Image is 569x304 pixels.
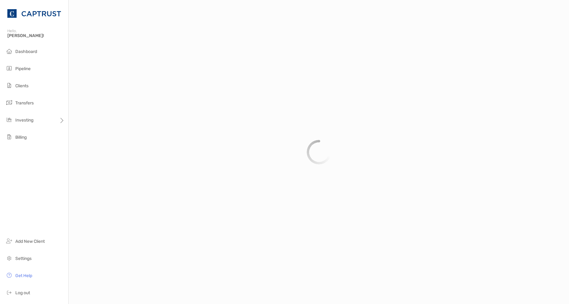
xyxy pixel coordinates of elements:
span: Get Help [15,273,32,278]
span: Transfers [15,100,34,106]
span: Settings [15,256,32,261]
span: [PERSON_NAME]! [7,33,65,38]
span: Pipeline [15,66,31,71]
span: Investing [15,118,33,123]
img: pipeline icon [6,65,13,72]
img: settings icon [6,254,13,262]
img: clients icon [6,82,13,89]
span: Dashboard [15,49,37,54]
img: CAPTRUST Logo [7,2,61,24]
img: logout icon [6,289,13,296]
img: dashboard icon [6,47,13,55]
img: get-help icon [6,272,13,279]
span: Add New Client [15,239,45,244]
img: billing icon [6,133,13,141]
span: Log out [15,290,30,295]
img: investing icon [6,116,13,123]
span: Billing [15,135,27,140]
span: Clients [15,83,28,88]
img: transfers icon [6,99,13,106]
img: add_new_client icon [6,237,13,245]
